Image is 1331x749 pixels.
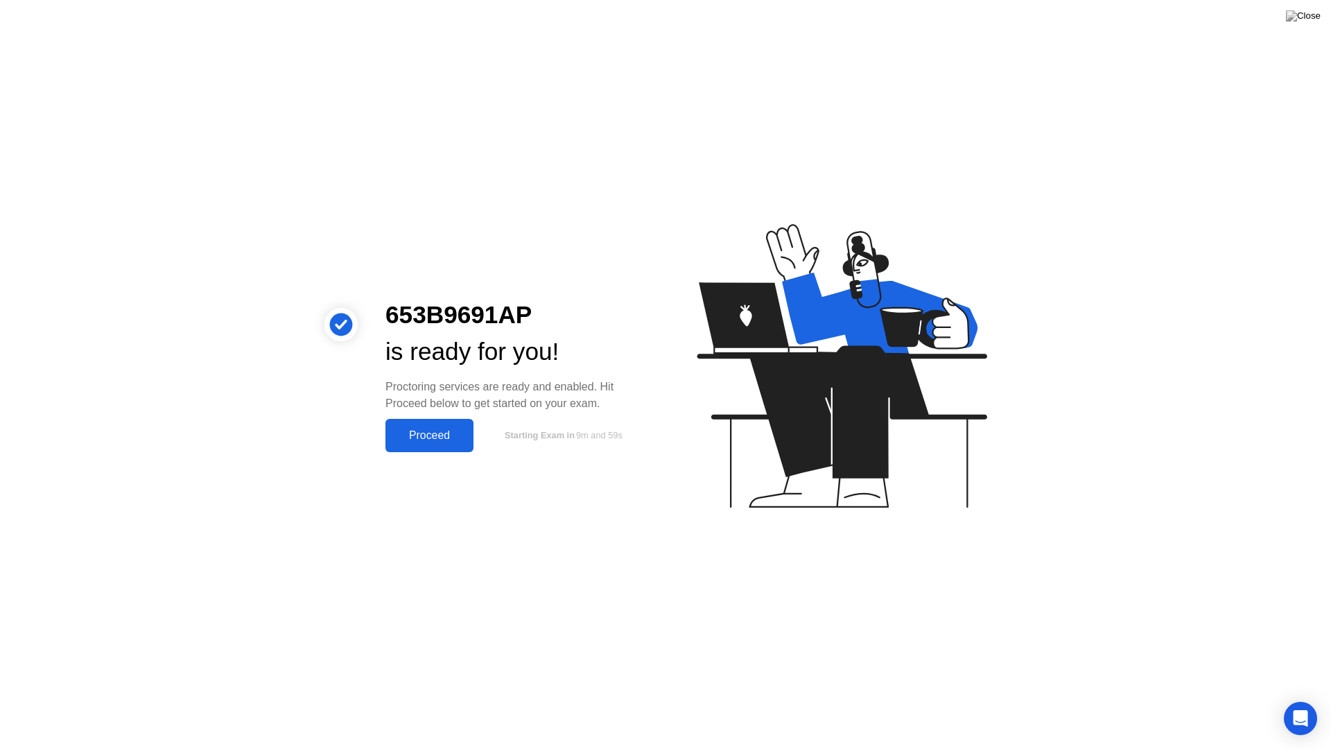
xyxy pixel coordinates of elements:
[1284,702,1317,735] div: Open Intercom Messenger
[1286,10,1321,21] img: Close
[390,429,469,442] div: Proceed
[480,422,643,449] button: Starting Exam in9m and 59s
[385,379,643,412] div: Proctoring services are ready and enabled. Hit Proceed below to get started on your exam.
[385,334,643,370] div: is ready for you!
[385,297,643,334] div: 653B9691AP
[576,430,623,440] span: 9m and 59s
[385,419,473,452] button: Proceed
